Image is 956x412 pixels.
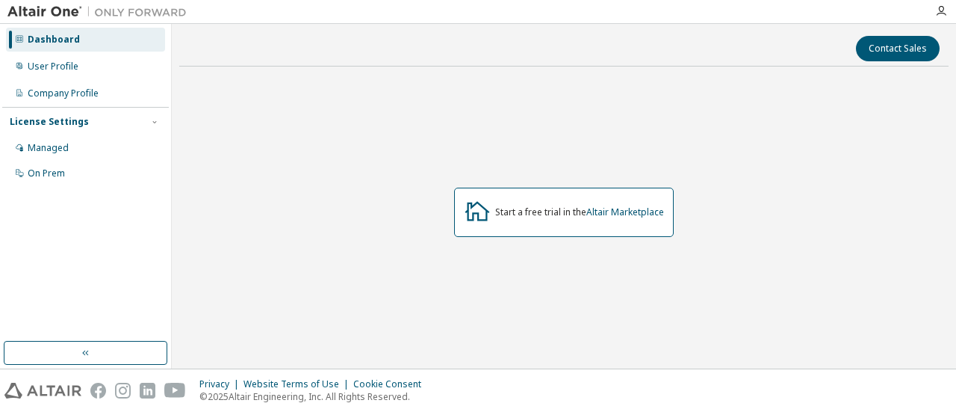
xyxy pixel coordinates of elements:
img: Altair One [7,4,194,19]
div: Dashboard [28,34,80,46]
div: Managed [28,142,69,154]
img: altair_logo.svg [4,383,81,399]
div: Start a free trial in the [495,206,664,218]
button: Contact Sales [856,36,940,61]
div: Privacy [199,378,243,390]
div: Website Terms of Use [243,378,353,390]
img: linkedin.svg [140,383,155,399]
a: Altair Marketplace [586,206,664,218]
img: youtube.svg [164,383,186,399]
div: Cookie Consent [353,378,430,390]
img: instagram.svg [115,383,131,399]
div: Company Profile [28,87,99,99]
img: facebook.svg [90,383,106,399]
div: User Profile [28,61,78,73]
div: License Settings [10,116,89,128]
p: © 2025 Altair Engineering, Inc. All Rights Reserved. [199,390,430,403]
div: On Prem [28,167,65,179]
